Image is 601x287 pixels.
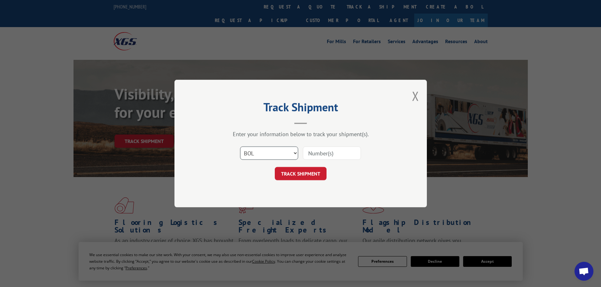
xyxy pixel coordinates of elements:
button: Close modal [412,88,419,104]
input: Number(s) [303,146,361,160]
div: Open chat [574,262,593,281]
h2: Track Shipment [206,103,395,115]
button: TRACK SHIPMENT [275,167,327,180]
div: Enter your information below to track your shipment(s). [206,130,395,138]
